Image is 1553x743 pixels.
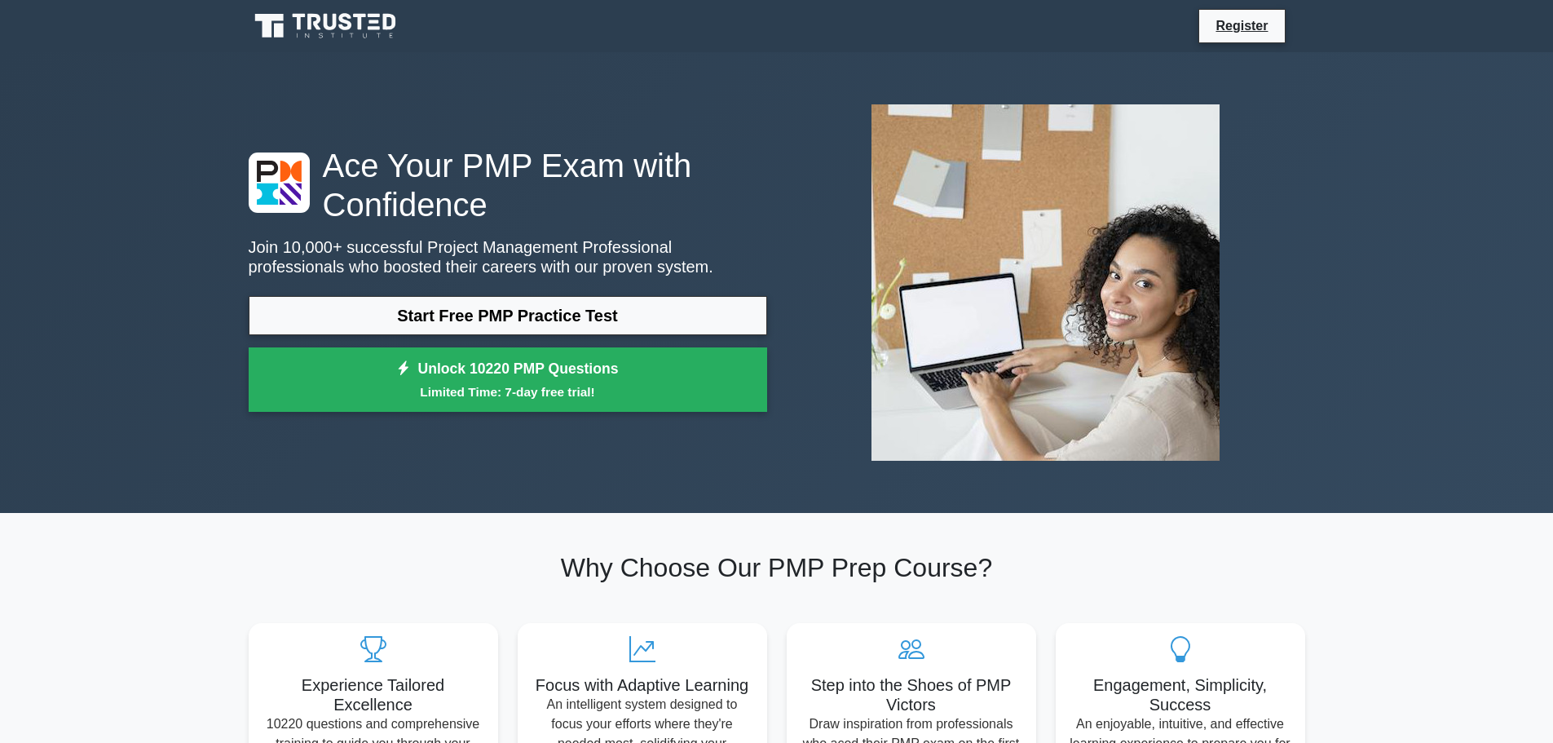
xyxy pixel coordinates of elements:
a: Unlock 10220 PMP QuestionsLimited Time: 7-day free trial! [249,347,767,413]
h5: Engagement, Simplicity, Success [1069,675,1292,714]
h5: Step into the Shoes of PMP Victors [800,675,1023,714]
a: Start Free PMP Practice Test [249,296,767,335]
small: Limited Time: 7-day free trial! [269,383,747,401]
p: Join 10,000+ successful Project Management Professional professionals who boosted their careers w... [249,237,767,276]
h1: Ace Your PMP Exam with Confidence [249,146,767,224]
h5: Experience Tailored Excellence [262,675,485,714]
a: Register [1206,15,1277,36]
h5: Focus with Adaptive Learning [531,675,754,695]
h2: Why Choose Our PMP Prep Course? [249,552,1305,583]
